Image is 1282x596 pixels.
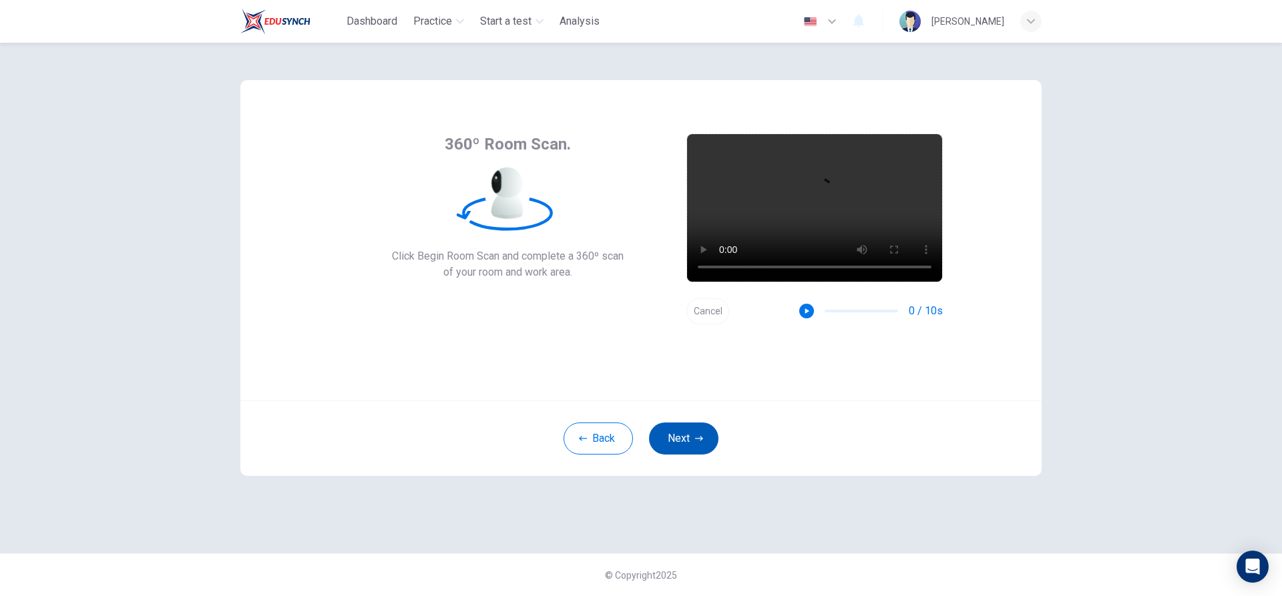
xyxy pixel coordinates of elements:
[554,9,605,33] button: Analysis
[560,13,600,29] span: Analysis
[931,13,1004,29] div: [PERSON_NAME]
[408,9,469,33] button: Practice
[240,8,341,35] a: Train Test logo
[413,13,452,29] span: Practice
[392,264,624,280] span: of your room and work area.
[240,8,310,35] img: Train Test logo
[475,9,549,33] button: Start a test
[445,133,571,155] span: 360º Room Scan.
[909,303,943,319] span: 0 / 10s
[1237,551,1269,583] div: Open Intercom Messenger
[341,9,403,33] button: Dashboard
[347,13,397,29] span: Dashboard
[564,422,633,455] button: Back
[480,13,531,29] span: Start a test
[605,570,677,581] span: © Copyright 2025
[686,298,729,324] button: Cancel
[649,422,718,455] button: Next
[899,11,921,32] img: Profile picture
[802,17,819,27] img: en
[392,248,624,264] span: Click Begin Room Scan and complete a 360º scan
